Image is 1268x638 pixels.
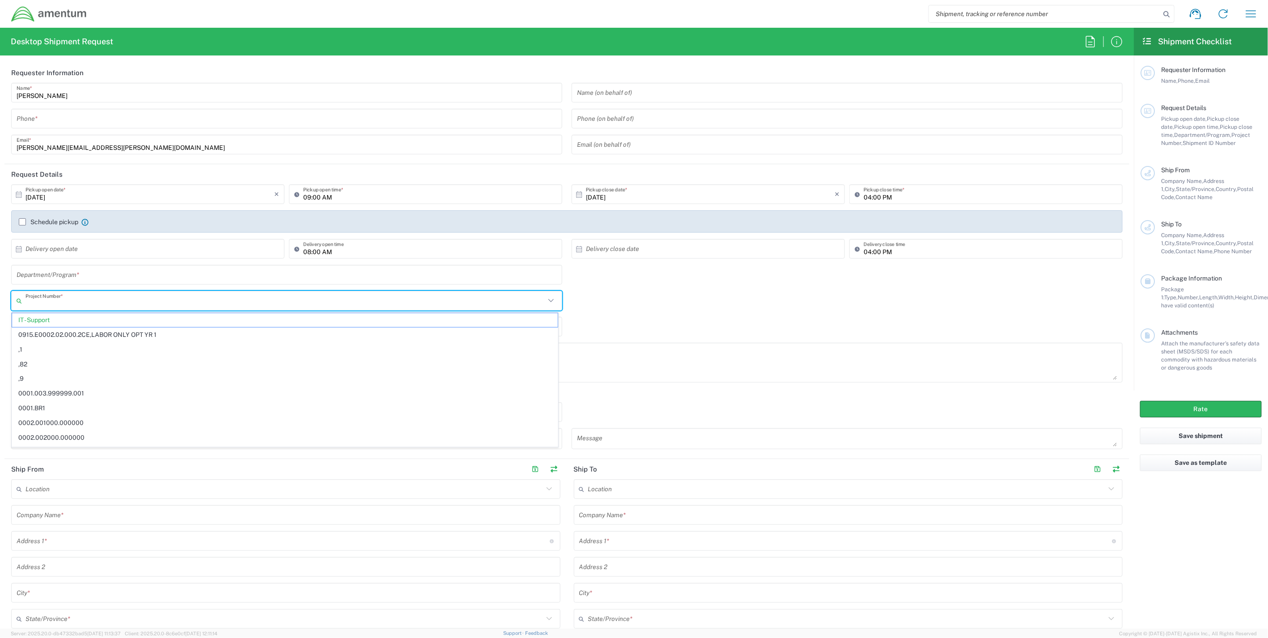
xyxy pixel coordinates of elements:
span: Server: 2025.20.0-db47332bad5 [11,631,121,636]
span: 0001.003.999999.001 [12,387,558,400]
span: Package Information [1161,275,1222,282]
span: Package 1: [1161,286,1184,301]
a: Support [503,630,526,636]
span: Pickup open time, [1174,123,1220,130]
span: Country, [1216,186,1237,192]
span: Ship From [1161,166,1190,174]
span: 0008.00.INVT00.00.00 [12,445,558,459]
span: Country, [1216,240,1237,247]
span: Height, [1235,294,1254,301]
span: Attach the manufacturer’s safety data sheet (MSDS/SDS) for each commodity with hazardous material... [1161,340,1260,371]
label: Schedule pickup [19,218,78,225]
span: Contact Name [1175,194,1213,200]
h2: Ship To [574,465,598,474]
button: Save shipment [1140,428,1262,444]
span: ,1 [12,343,558,357]
h2: Request Details [11,170,63,179]
span: [DATE] 12:11:14 [185,631,217,636]
span: IT - Support [12,313,558,327]
span: Phone Number [1214,248,1252,255]
span: Company Name, [1161,232,1203,238]
span: Request Details [1161,104,1206,111]
button: Rate [1140,401,1262,417]
span: ,82 [12,357,558,371]
span: 0001.BR1 [12,401,558,415]
span: Email [1195,77,1210,84]
span: Pickup open date, [1161,115,1207,122]
i: × [274,187,279,201]
span: Ship To [1161,221,1182,228]
img: dyncorp [11,6,87,22]
span: Client: 2025.20.0-8c6e0cf [125,631,217,636]
h2: Requester Information [11,68,84,77]
span: Width, [1218,294,1235,301]
span: Copyright © [DATE]-[DATE] Agistix Inc., All Rights Reserved [1120,629,1257,638]
h2: Ship From [11,465,44,474]
span: ,9 [12,372,558,386]
input: Shipment, tracking or reference number [929,5,1161,22]
span: Length, [1199,294,1218,301]
a: Feedback [525,630,548,636]
i: × [835,187,840,201]
h2: Desktop Shipment Request [11,36,113,47]
span: Department/Program, [1174,132,1231,138]
span: City, [1165,240,1176,247]
h2: Shipment Checklist [1142,36,1232,47]
span: Requester Information [1161,66,1226,73]
span: 0002.001000.000000 [12,416,558,430]
span: Contact Name, [1175,248,1214,255]
button: Save as template [1140,455,1262,471]
span: [DATE] 11:13:37 [87,631,121,636]
span: Name, [1161,77,1178,84]
span: State/Province, [1176,240,1216,247]
span: City, [1165,186,1176,192]
span: Phone, [1178,77,1195,84]
span: Shipment ID Number [1183,140,1236,146]
span: Type, [1164,294,1178,301]
span: Number, [1178,294,1199,301]
span: 0915.E0002.02.000.2CE,LABOR ONLY OPT YR 1 [12,328,558,342]
span: State/Province, [1176,186,1216,192]
span: Attachments [1161,329,1198,336]
span: 0002.002000.000000 [12,431,558,445]
span: Company Name, [1161,178,1203,184]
